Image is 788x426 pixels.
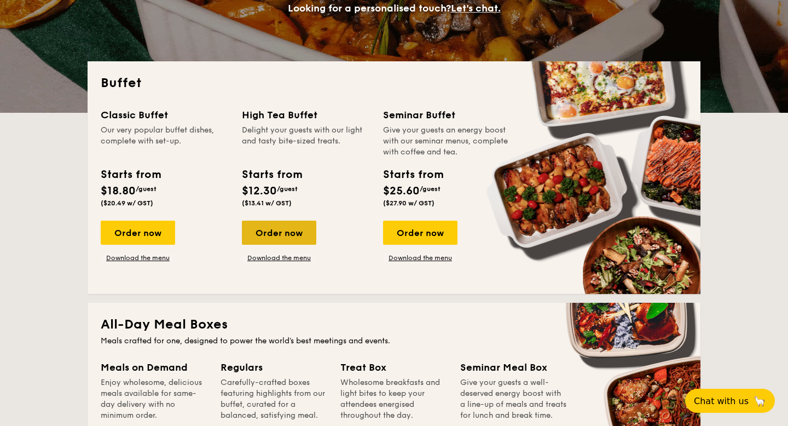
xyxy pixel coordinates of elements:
a: Download the menu [101,254,175,262]
a: Download the menu [383,254,457,262]
span: Chat with us [694,396,749,406]
div: Enjoy wholesome, delicious meals available for same-day delivery with no minimum order. [101,377,207,421]
a: Download the menu [242,254,316,262]
div: Treat Box [340,360,447,375]
span: $12.30 [242,185,277,198]
div: Regulars [221,360,327,375]
div: Order now [242,221,316,245]
span: /guest [136,185,157,193]
span: /guest [420,185,441,193]
div: High Tea Buffet [242,107,370,123]
div: Carefully-crafted boxes featuring highlights from our buffet, curated for a balanced, satisfying ... [221,377,327,421]
span: $25.60 [383,185,420,198]
div: Starts from [101,166,160,183]
span: 🦙 [753,395,766,407]
button: Chat with us🦙 [685,389,775,413]
span: Let's chat. [451,2,501,14]
div: Starts from [242,166,302,183]
div: Our very popular buffet dishes, complete with set-up. [101,125,229,158]
div: Wholesome breakfasts and light bites to keep your attendees energised throughout the day. [340,377,447,421]
div: Classic Buffet [101,107,229,123]
span: ($13.41 w/ GST) [242,199,292,207]
span: $18.80 [101,185,136,198]
div: Seminar Buffet [383,107,511,123]
div: Give your guests an energy boost with our seminar menus, complete with coffee and tea. [383,125,511,158]
h2: All-Day Meal Boxes [101,316,687,333]
div: Meals on Demand [101,360,207,375]
span: ($20.49 w/ GST) [101,199,153,207]
div: Give your guests a well-deserved energy boost with a line-up of meals and treats for lunch and br... [460,377,567,421]
div: Delight your guests with our light and tasty bite-sized treats. [242,125,370,158]
span: /guest [277,185,298,193]
div: Order now [383,221,457,245]
span: ($27.90 w/ GST) [383,199,434,207]
div: Starts from [383,166,443,183]
span: Looking for a personalised touch? [288,2,451,14]
div: Seminar Meal Box [460,360,567,375]
div: Order now [101,221,175,245]
div: Meals crafted for one, designed to power the world's best meetings and events. [101,336,687,347]
h2: Buffet [101,74,687,92]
